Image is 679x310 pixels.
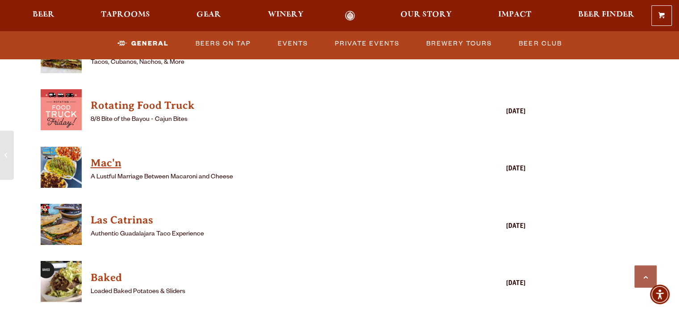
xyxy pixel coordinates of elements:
img: thumbnail food truck [41,89,82,130]
span: Beer Finder [578,11,634,18]
a: General [114,33,172,54]
div: Accessibility Menu [650,285,670,304]
a: Scroll to top [634,265,657,288]
a: View Rotating Food Truck details (opens in a new window) [91,97,450,115]
img: thumbnail food truck [41,204,82,245]
a: Beers on Tap [192,33,254,54]
a: Beer Finder [572,11,640,21]
a: View Las Catrinas details (opens in a new window) [41,204,82,250]
h4: Baked [91,271,450,285]
div: [DATE] [454,279,526,289]
a: View Mac'n details (opens in a new window) [41,147,82,193]
a: Beer Club [515,33,565,54]
a: Private Events [331,33,403,54]
a: View Rotating Food Truck details (opens in a new window) [41,89,82,135]
a: View Las Catrinas details (opens in a new window) [91,211,450,229]
span: Our Story [400,11,452,18]
a: Odell Home [333,11,367,21]
a: View Mac'n details (opens in a new window) [91,154,450,172]
span: Winery [268,11,304,18]
h4: Rotating Food Truck [91,99,450,113]
div: [DATE] [454,107,526,118]
span: Impact [498,11,531,18]
a: View Baked details (opens in a new window) [91,269,450,287]
p: Loaded Baked Potatoes & Sliders [91,287,450,298]
p: Authentic Guadalajara Taco Experience [91,229,450,240]
div: [DATE] [454,164,526,175]
a: Our Story [395,11,458,21]
a: Beer [27,11,60,21]
div: [DATE] [454,222,526,232]
img: thumbnail food truck [41,147,82,188]
p: 8/8 Bite of the Bayou - Cajun Bites [91,115,450,125]
h4: Las Catrinas [91,213,450,227]
a: Brewery Tours [423,33,496,54]
a: Impact [492,11,537,21]
span: Beer [33,11,54,18]
a: Gear [191,11,227,21]
a: View Baked details (opens in a new window) [41,261,82,307]
span: Taprooms [101,11,150,18]
img: thumbnail food truck [41,261,82,302]
a: Taprooms [95,11,156,21]
p: Tacos, Cubanos, Nachos, & More [91,58,450,68]
p: A Lustful Marriage Between Macaroni and Cheese [91,172,450,183]
h4: Mac'n [91,156,450,170]
a: Events [274,33,312,54]
span: Gear [196,11,221,18]
a: Winery [262,11,309,21]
